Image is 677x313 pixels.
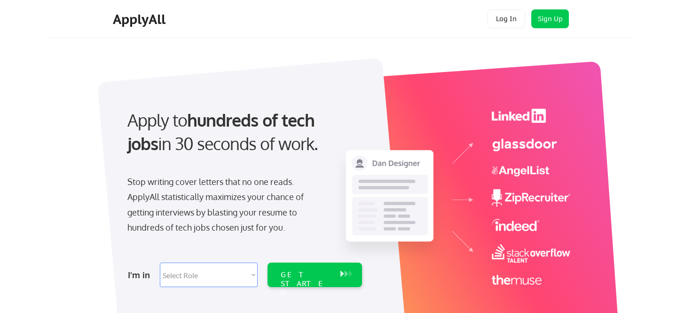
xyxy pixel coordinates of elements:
div: Stop writing cover letters that no one reads. ApplyAll statistically maximizes your chance of get... [127,174,321,235]
div: GET STARTED [281,270,331,297]
div: Apply to in 30 seconds of work. [127,108,358,156]
button: Sign Up [531,9,569,28]
button: Log In [488,9,525,28]
div: I'm in [128,267,154,282]
strong: hundreds of tech jobs [127,109,319,154]
div: ApplyAll [113,11,168,27]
